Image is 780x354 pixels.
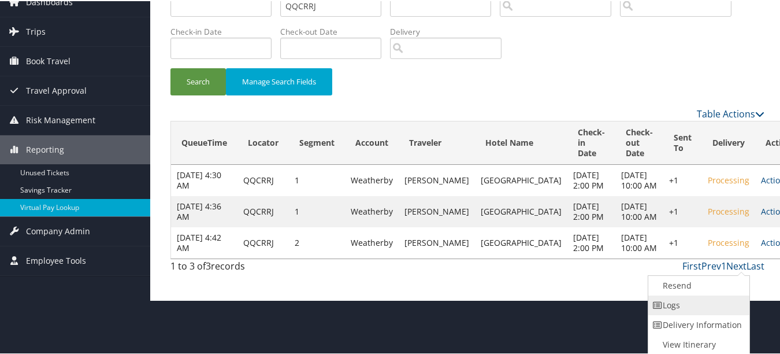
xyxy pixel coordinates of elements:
[26,75,87,104] span: Travel Approval
[399,195,475,226] td: [PERSON_NAME]
[648,275,747,294] a: Resend
[345,164,399,195] td: Weatherby
[475,164,567,195] td: [GEOGRAPHIC_DATA]
[289,120,345,164] th: Segment: activate to sort column ascending
[237,226,289,257] td: QQCRRJ
[226,67,332,94] button: Manage Search Fields
[648,334,747,353] a: View Itinerary
[697,106,764,119] a: Table Actions
[567,226,615,257] td: [DATE] 2:00 PM
[171,195,237,226] td: [DATE] 4:36 AM
[171,226,237,257] td: [DATE] 4:42 AM
[648,294,747,314] a: Logs
[726,259,746,271] a: Next
[615,120,663,164] th: Check-out Date: activate to sort column ascending
[170,258,306,278] div: 1 to 3 of records
[26,134,64,163] span: Reporting
[682,259,701,271] a: First
[663,120,702,164] th: Sent To: activate to sort column ascending
[615,226,663,257] td: [DATE] 10:00 AM
[567,195,615,226] td: [DATE] 2:00 PM
[237,120,289,164] th: Locator: activate to sort column ascending
[475,226,567,257] td: [GEOGRAPHIC_DATA]
[170,25,280,36] label: Check-in Date
[567,120,615,164] th: Check-in Date: activate to sort column ascending
[708,236,749,247] span: Processing
[171,120,237,164] th: QueueTime: activate to sort column ascending
[289,195,345,226] td: 1
[237,195,289,226] td: QQCRRJ
[237,164,289,195] td: QQCRRJ
[345,120,399,164] th: Account: activate to sort column ascending
[615,195,663,226] td: [DATE] 10:00 AM
[708,205,749,216] span: Processing
[171,164,237,195] td: [DATE] 4:30 AM
[26,245,86,274] span: Employee Tools
[345,226,399,257] td: Weatherby
[399,226,475,257] td: [PERSON_NAME]
[708,174,749,185] span: Processing
[721,259,726,271] a: 1
[648,314,747,334] a: Delivery Information
[345,195,399,226] td: Weatherby
[26,105,95,134] span: Risk Management
[475,120,567,164] th: Hotel Name: activate to sort column descending
[701,259,721,271] a: Prev
[289,164,345,195] td: 1
[399,120,475,164] th: Traveler: activate to sort column ascending
[399,164,475,195] td: [PERSON_NAME]
[26,216,90,245] span: Company Admin
[746,259,764,271] a: Last
[475,195,567,226] td: [GEOGRAPHIC_DATA]
[206,259,211,271] span: 3
[26,16,46,45] span: Trips
[280,25,390,36] label: Check-out Date
[567,164,615,195] td: [DATE] 2:00 PM
[26,46,70,75] span: Book Travel
[615,164,663,195] td: [DATE] 10:00 AM
[702,120,755,164] th: Delivery: activate to sort column ascending
[390,25,510,36] label: Delivery
[663,226,702,257] td: +1
[663,195,702,226] td: +1
[663,164,702,195] td: +1
[170,67,226,94] button: Search
[289,226,345,257] td: 2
